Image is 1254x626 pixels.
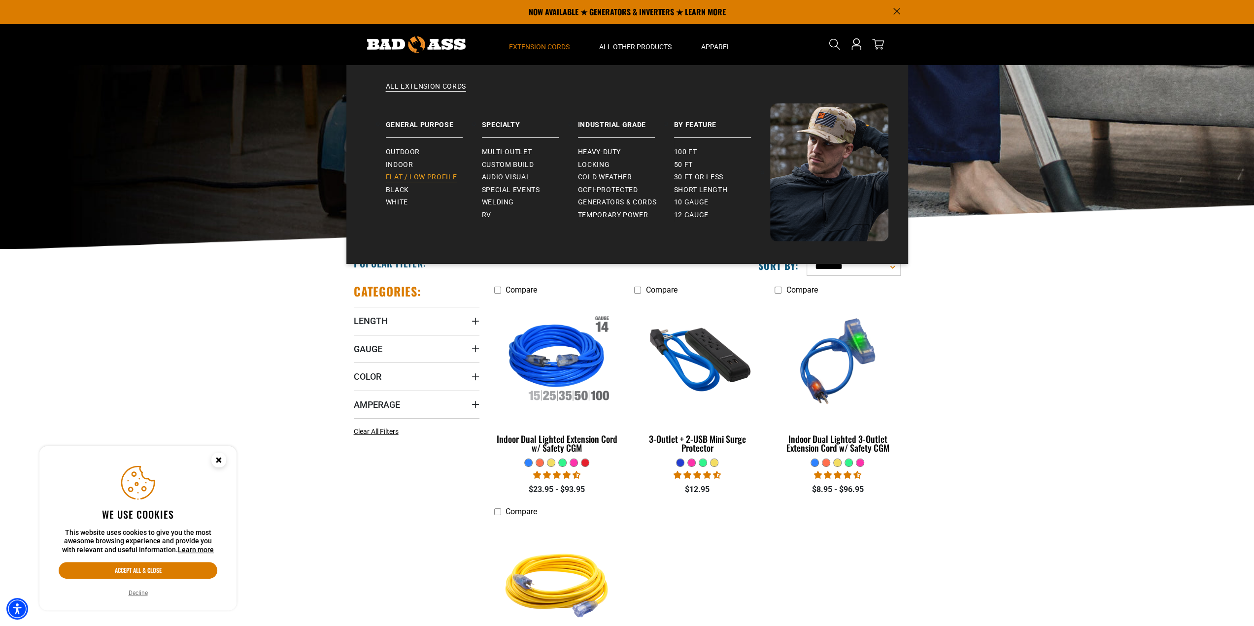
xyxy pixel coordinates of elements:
[482,186,540,195] span: Special Events
[686,24,746,65] summary: Apparel
[386,103,482,138] a: General Purpose
[386,161,413,169] span: Indoor
[386,186,409,195] span: Black
[775,434,900,452] div: Indoor Dual Lighted 3-Outlet Extension Cord w/ Safety CGM
[578,196,674,209] a: Generators & Cords
[674,171,770,184] a: 30 ft or less
[870,38,886,50] a: cart
[776,304,900,418] img: blue
[494,24,584,65] summary: Extension Cords
[59,508,217,521] h2: We use cookies
[386,146,482,159] a: Outdoor
[674,173,723,182] span: 30 ft or less
[578,211,648,220] span: Temporary Power
[386,171,482,184] a: Flat / Low Profile
[354,284,422,299] h2: Categories:
[634,434,760,452] div: 3-Outlet + 2-USB Mini Surge Protector
[814,470,861,480] span: 4.33 stars
[635,304,759,418] img: blue
[674,209,770,222] a: 12 gauge
[482,211,491,220] span: RV
[770,103,888,241] img: Bad Ass Extension Cords
[386,184,482,197] a: Black
[674,146,770,159] a: 100 ft
[674,184,770,197] a: Short Length
[494,299,620,458] a: Indoor Dual Lighted Extension Cord w/ Safety CGM Indoor Dual Lighted Extension Cord w/ Safety CGM
[578,186,638,195] span: GCFI-Protected
[578,171,674,184] a: Cold Weather
[126,588,151,598] button: Decline
[354,371,381,382] span: Color
[59,528,217,555] p: This website uses cookies to give you the most awesome browsing experience and provide you with r...
[509,42,570,51] span: Extension Cords
[482,196,578,209] a: Welding
[482,146,578,159] a: Multi-Outlet
[482,173,531,182] span: Audio Visual
[482,103,578,138] a: Specialty
[367,36,466,53] img: Bad Ass Extension Cords
[786,285,817,295] span: Compare
[386,148,420,157] span: Outdoor
[482,148,532,157] span: Multi-Outlet
[354,343,382,355] span: Gauge
[39,446,237,611] aside: Cookie Consent
[495,304,619,418] img: Indoor Dual Lighted Extension Cord w/ Safety CGM
[674,148,697,157] span: 100 ft
[354,391,479,418] summary: Amperage
[578,148,621,157] span: Heavy-Duty
[354,399,400,410] span: Amperage
[354,307,479,334] summary: Length
[578,209,674,222] a: Temporary Power
[482,161,534,169] span: Custom Build
[386,173,457,182] span: Flat / Low Profile
[674,161,693,169] span: 50 ft
[354,427,403,437] a: Clear All Filters
[178,546,214,554] a: This website uses cookies to give you the most awesome browsing experience and provide you with r...
[674,159,770,171] a: 50 ft
[354,362,479,390] summary: Color
[354,257,426,269] h2: Popular Filter:
[533,470,580,480] span: 4.40 stars
[775,484,900,495] div: $8.95 - $96.95
[578,103,674,138] a: Industrial Grade
[354,315,388,327] span: Length
[506,507,537,516] span: Compare
[482,184,578,197] a: Special Events
[645,285,677,295] span: Compare
[201,446,237,477] button: Close this option
[482,209,578,222] a: RV
[578,198,657,207] span: Generators & Cords
[634,484,760,495] div: $12.95
[674,470,721,480] span: 4.36 stars
[6,598,28,620] div: Accessibility Menu
[584,24,686,65] summary: All Other Products
[494,434,620,452] div: Indoor Dual Lighted Extension Cord w/ Safety CGM
[482,171,578,184] a: Audio Visual
[701,42,731,51] span: Apparel
[674,211,709,220] span: 12 gauge
[59,562,217,579] button: Accept all & close
[578,146,674,159] a: Heavy-Duty
[634,299,760,458] a: blue 3-Outlet + 2-USB Mini Surge Protector
[578,159,674,171] a: Locking
[674,196,770,209] a: 10 gauge
[386,196,482,209] a: White
[366,82,888,103] a: All Extension Cords
[354,428,399,435] span: Clear All Filters
[578,184,674,197] a: GCFI-Protected
[848,24,864,65] a: Open this option
[775,299,900,458] a: blue Indoor Dual Lighted 3-Outlet Extension Cord w/ Safety CGM
[758,259,799,272] label: Sort by:
[386,198,408,207] span: White
[386,159,482,171] a: Indoor
[494,484,620,495] div: $23.95 - $93.95
[827,36,843,52] summary: Search
[578,173,632,182] span: Cold Weather
[482,159,578,171] a: Custom Build
[506,285,537,295] span: Compare
[674,198,709,207] span: 10 gauge
[674,103,770,138] a: By Feature
[674,186,728,195] span: Short Length
[354,335,479,362] summary: Gauge
[482,198,514,207] span: Welding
